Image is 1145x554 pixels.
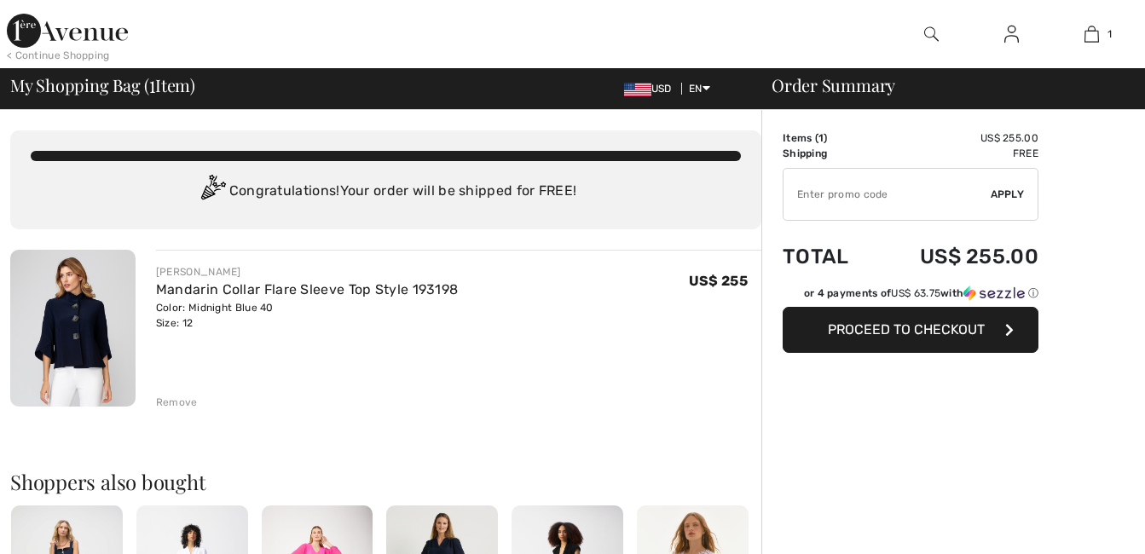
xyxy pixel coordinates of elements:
[31,175,741,209] div: Congratulations! Your order will be shipped for FREE!
[991,24,1032,45] a: Sign In
[689,83,710,95] span: EN
[156,281,459,297] a: Mandarin Collar Flare Sleeve Top Style 193198
[624,83,679,95] span: USD
[1107,26,1112,42] span: 1
[783,286,1038,307] div: or 4 payments ofUS$ 63.75withSezzle Click to learn more about Sezzle
[784,169,991,220] input: Promo code
[891,287,940,299] span: US$ 63.75
[1004,24,1019,44] img: My Info
[991,187,1025,202] span: Apply
[1084,24,1099,44] img: My Bag
[804,286,1038,301] div: or 4 payments of with
[783,307,1038,353] button: Proceed to Checkout
[874,146,1038,161] td: Free
[624,83,651,96] img: US Dollar
[7,14,128,48] img: 1ère Avenue
[783,130,874,146] td: Items ( )
[689,273,748,289] span: US$ 255
[156,300,459,331] div: Color: Midnight Blue 40 Size: 12
[874,130,1038,146] td: US$ 255.00
[195,175,229,209] img: Congratulation2.svg
[1052,24,1131,44] a: 1
[818,132,824,144] span: 1
[924,24,939,44] img: search the website
[963,286,1025,301] img: Sezzle
[7,48,110,63] div: < Continue Shopping
[783,146,874,161] td: Shipping
[156,395,198,410] div: Remove
[10,471,761,492] h2: Shoppers also bought
[149,72,155,95] span: 1
[156,264,459,280] div: [PERSON_NAME]
[783,228,874,286] td: Total
[751,77,1135,94] div: Order Summary
[10,77,195,94] span: My Shopping Bag ( Item)
[828,321,985,338] span: Proceed to Checkout
[874,228,1038,286] td: US$ 255.00
[10,250,136,407] img: Mandarin Collar Flare Sleeve Top Style 193198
